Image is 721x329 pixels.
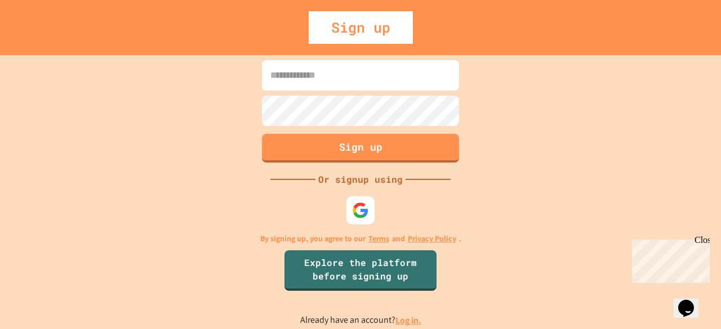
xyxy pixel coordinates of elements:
[368,233,389,245] a: Terms
[408,233,456,245] a: Privacy Policy
[627,235,710,283] iframe: chat widget
[309,11,413,44] div: Sign up
[352,202,369,219] img: google-icon.svg
[300,313,421,327] p: Already have an account?
[284,250,437,291] a: Explore the platform before signing up
[395,314,421,326] a: Log in.
[674,284,710,318] iframe: chat widget
[315,173,406,186] div: Or signup using
[262,134,459,163] button: Sign up
[260,233,461,245] p: By signing up, you agree to our and .
[5,4,78,71] div: Chat with us now!Close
